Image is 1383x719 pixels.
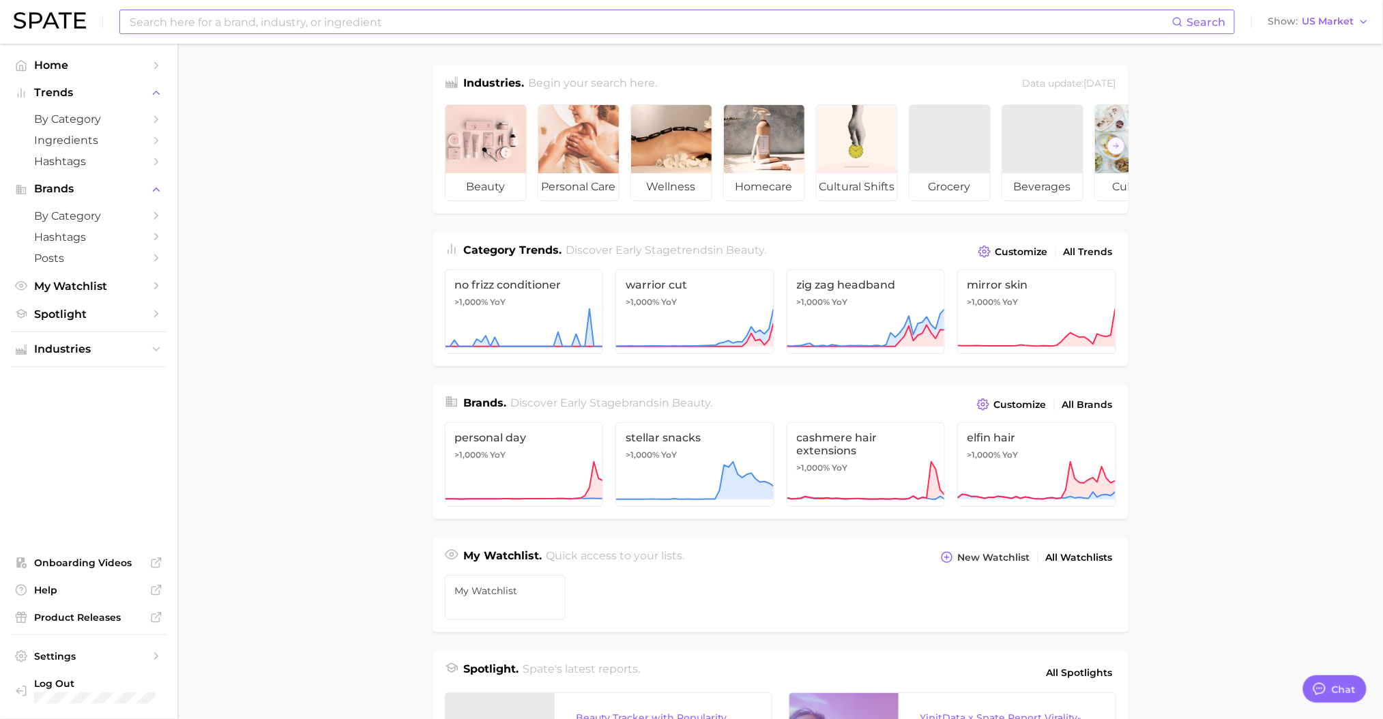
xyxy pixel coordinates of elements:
a: elfin hair>1,000% YoY [957,422,1116,507]
a: Help [11,580,166,600]
h2: Quick access to your lists. [546,548,684,567]
a: Log out. Currently logged in with e-mail lynne.stewart@mpgllc.com. [11,673,166,708]
span: Posts [34,252,143,265]
a: All Trends [1060,243,1116,261]
a: culinary [1094,104,1176,201]
a: Home [11,55,166,76]
a: warrior cut>1,000% YoY [615,269,774,354]
h2: Spate's latest reports. [523,661,640,684]
button: ShowUS Market [1265,13,1373,31]
img: SPATE [14,12,86,29]
span: YoY [832,463,848,473]
span: New Watchlist [958,552,1030,563]
span: no frizz conditioner [455,278,594,291]
a: no frizz conditioner>1,000% YoY [445,269,604,354]
span: Hashtags [34,231,143,244]
input: Search here for a brand, industry, or ingredient [128,10,1172,33]
a: Spotlight [11,304,166,325]
span: >1,000% [967,297,1001,307]
span: YoY [1003,450,1019,460]
span: My Watchlist [455,585,556,596]
button: Industries [11,339,166,359]
span: YoY [832,297,848,308]
a: wellness [630,104,712,201]
a: by Category [11,108,166,130]
a: stellar snacks>1,000% YoY [615,422,774,507]
button: Customize [974,395,1049,414]
span: YoY [661,450,677,460]
span: YoY [491,297,506,308]
h1: Spotlight. [464,661,519,684]
span: Discover Early Stage brands in . [510,396,712,409]
a: All Watchlists [1043,548,1116,567]
span: All Trends [1064,246,1113,258]
span: Home [34,59,143,72]
span: US Market [1302,18,1354,25]
span: Customize [995,246,1048,258]
a: cashmere hair extensions>1,000% YoY [787,422,946,507]
a: Product Releases [11,607,166,628]
span: >1,000% [967,450,1001,460]
span: Customize [994,399,1047,411]
a: Hashtags [11,151,166,172]
h1: Industries. [464,75,525,93]
div: Data update: [DATE] [1023,75,1116,93]
span: elfin hair [967,431,1106,444]
a: personal day>1,000% YoY [445,422,604,507]
button: Customize [975,242,1051,261]
span: Brands . [464,396,507,409]
span: Ingredients [34,134,143,147]
a: Ingredients [11,130,166,151]
span: Show [1268,18,1298,25]
span: Search [1187,16,1226,29]
span: Hashtags [34,155,143,168]
a: beverages [1002,104,1083,201]
span: YoY [661,297,677,308]
span: YoY [491,450,506,460]
a: by Category [11,205,166,226]
a: zig zag headband>1,000% YoY [787,269,946,354]
a: Hashtags [11,226,166,248]
span: by Category [34,209,143,222]
span: All Brands [1062,399,1113,411]
button: Brands [11,179,166,199]
span: >1,000% [455,297,489,307]
a: cultural shifts [816,104,898,201]
a: homecare [723,104,805,201]
span: >1,000% [626,450,659,460]
span: by Category [34,113,143,126]
a: My Watchlist [445,575,566,620]
span: mirror skin [967,278,1106,291]
a: personal care [538,104,620,201]
span: YoY [1003,297,1019,308]
span: culinary [1095,173,1176,201]
span: beauty [672,396,710,409]
a: All Brands [1059,396,1116,414]
span: Log Out [34,677,165,690]
span: >1,000% [797,463,830,473]
h1: My Watchlist. [464,548,542,567]
span: cashmere hair extensions [797,431,935,457]
span: All Spotlights [1047,664,1113,681]
span: zig zag headband [797,278,935,291]
a: Onboarding Videos [11,553,166,573]
a: Posts [11,248,166,269]
button: Scroll Right [1107,137,1125,155]
span: beverages [1002,173,1083,201]
span: Onboarding Videos [34,557,143,569]
a: Settings [11,646,166,666]
span: Industries [34,343,143,355]
span: cultural shifts [817,173,897,201]
a: All Spotlights [1043,661,1116,684]
span: stellar snacks [626,431,764,444]
span: Category Trends . [464,244,562,256]
span: wellness [631,173,712,201]
span: homecare [724,173,804,201]
span: >1,000% [797,297,830,307]
span: Discover Early Stage trends in . [566,244,766,256]
span: >1,000% [626,297,659,307]
button: New Watchlist [937,548,1033,567]
a: mirror skin>1,000% YoY [957,269,1116,354]
span: personal care [538,173,619,201]
span: Spotlight [34,308,143,321]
